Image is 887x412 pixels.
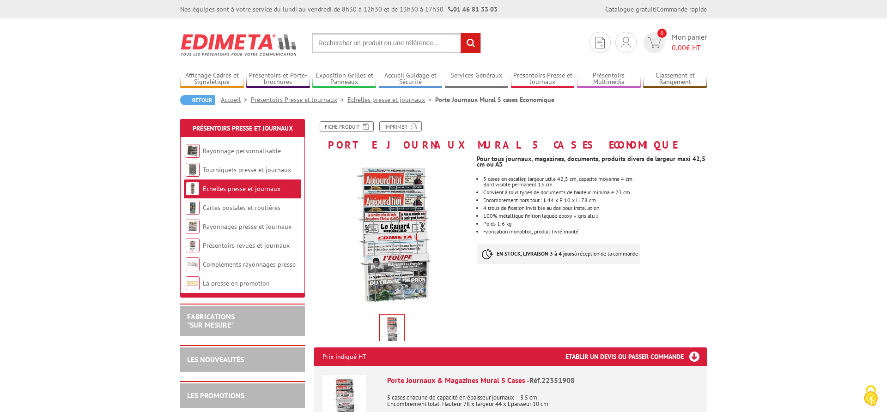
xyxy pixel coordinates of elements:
img: Compléments rayonnages presse [186,257,200,271]
strong: EN STOCK, LIVRAISON 3 à 4 jours [497,250,574,257]
span: € HT [672,42,707,53]
a: devis rapide 0 Mon panier 0,00€ HT [641,32,707,53]
a: Présentoirs Multimédia [577,72,641,87]
a: Commande rapide [656,5,707,13]
a: Affichage Cadres et Signalétique [180,72,244,87]
li: 100% métallique finition laquée époxy « gris alu » [483,213,707,219]
a: Rayonnage personnalisable [203,147,281,155]
a: Tourniquets presse et journaux [203,166,291,174]
a: Echelles presse et journaux [347,96,435,104]
a: Catalogue gratuit [605,5,655,13]
img: echelles_presse_22351908_2.jpg [380,315,404,343]
img: Présentoirs revues et journaux [186,239,200,252]
a: Compléments rayonnages presse [203,260,296,269]
a: La presse en promotion [203,279,270,287]
a: Imprimer [379,121,422,131]
div: | [605,5,707,14]
li: Convient à tous types de documents de hauteur minimale 23 cm. [483,190,707,195]
span: 0,00 [672,43,686,52]
div: Nos équipes sont à votre service du lundi au vendredi de 8h30 à 12h30 et de 13h30 à 17h30 [180,5,498,14]
span: 0 [657,29,667,38]
strong: Pour tous journaux, magazines, documents, produits divers de largeur maxi 42,5 cm ou A3 [477,155,705,168]
a: Services Généraux [445,72,509,87]
li: Porte Journaux Mural 5 cases Economique [435,95,554,104]
img: devis rapide [595,37,605,48]
p: Prix indiqué HT [322,347,366,366]
li: Fabrication monobloc, produit livré monté [483,229,707,234]
h3: Etablir un devis ou passer commande [565,347,707,366]
img: Edimeta [180,28,298,62]
a: Classement et Rangement [643,72,707,87]
a: Présentoirs et Porte-brochures [246,72,310,87]
span: Mon panier [672,32,707,53]
img: La presse en promotion [186,276,200,290]
img: Rayonnage personnalisable [186,144,200,158]
img: devis rapide [621,37,631,48]
a: LES PROMOTIONS [187,391,244,400]
img: devis rapide [648,37,661,48]
a: Retour [180,95,215,105]
strong: 01 46 81 33 03 [448,5,498,13]
a: Rayonnages presse et journaux [203,222,292,231]
a: Présentoirs Presse et Journaux [511,72,575,87]
button: Cookies (fenêtre modale) [855,381,887,412]
p: à réception de la commande [477,244,640,264]
li: Encombrement hors tout : L 44 x P 10 x H 78 cm [483,197,707,203]
a: Accueil [221,96,251,104]
a: Présentoirs Presse et Journaux [251,96,347,104]
li: Poids 1,6 kg [483,221,707,227]
img: Rayonnages presse et journaux [186,220,200,233]
img: Tourniquets presse et journaux [186,163,200,177]
li: 5 cases en escalier, largeur utile 42,5 cm, capacité moyenne 4 cm. Bord visible permanent 13 cm. [483,176,707,187]
a: Présentoirs revues et journaux [203,241,290,250]
input: Rechercher un produit ou une référence... [312,33,481,53]
a: FABRICATIONS"Sur Mesure" [187,312,235,329]
p: 5 cases chacune de capacité en épaisseur journaux = 3.5 cm Encombrement total: Hauteur 78 x large... [387,388,699,407]
a: LES NOUVEAUTÉS [187,355,244,364]
a: Fiche produit [320,121,374,131]
a: Présentoirs Presse et Journaux [193,124,293,132]
div: Porte Journaux & Magazines Mural 5 Cases - [387,375,699,386]
a: Exposition Grilles et Panneaux [312,72,376,87]
img: Echelles presse et journaux [186,182,200,196]
img: Cookies (fenêtre modale) [859,384,882,407]
img: echelles_presse_22351908_2.jpg [314,155,470,310]
a: Echelles presse et journaux [203,185,280,193]
img: Cartes postales et routières [186,201,200,215]
a: Cartes postales et routières [203,203,280,212]
li: 4 trous de fixation invisible au dos pour installation. [483,205,707,211]
input: rechercher [461,33,480,53]
span: Réf.22351908 [529,376,575,385]
a: Accueil Guidage et Sécurité [379,72,443,87]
